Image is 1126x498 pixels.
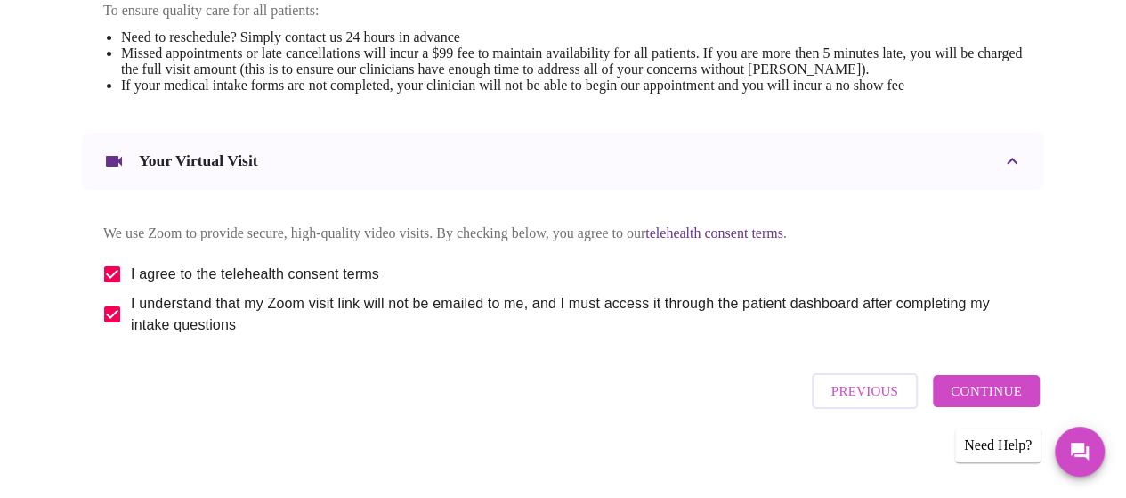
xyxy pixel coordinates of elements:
button: Messages [1055,427,1105,477]
li: Need to reschedule? Simply contact us 24 hours in advance [121,29,1023,45]
div: Your Virtual Visit [82,133,1044,190]
span: Continue [951,380,1022,403]
div: Need Help? [955,429,1041,462]
span: I understand that my Zoom visit link will not be emailed to me, and I must access it through the ... [131,293,1009,336]
button: Continue [933,375,1040,407]
a: telehealth consent terms [645,225,783,241]
li: If your medical intake forms are not completed, your clinician will not be able to begin our appo... [121,78,1023,94]
span: I agree to the telehealth consent terms [131,264,379,285]
p: We use Zoom to provide secure, high-quality video visits. By checking below, you agree to our . [103,225,1023,241]
p: To ensure quality care for all patients: [103,3,1023,19]
button: Previous [812,373,918,409]
li: Missed appointments or late cancellations will incur a $99 fee to maintain availability for all p... [121,45,1023,78]
h3: Your Virtual Visit [139,151,258,170]
span: Previous [831,380,898,403]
